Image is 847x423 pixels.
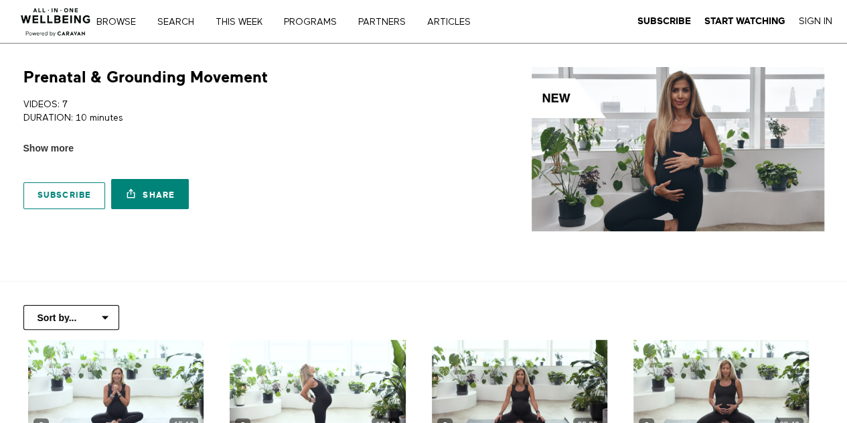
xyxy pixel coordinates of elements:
[92,17,150,27] a: Browse
[354,17,420,27] a: PARTNERS
[704,15,785,27] a: Start Watching
[153,17,208,27] a: Search
[23,98,419,125] p: VIDEOS: 7 DURATION: 10 minutes
[704,16,785,26] strong: Start Watching
[23,67,268,88] h1: Prenatal & Grounding Movement
[23,182,106,209] a: Subscribe
[279,17,351,27] a: PROGRAMS
[637,15,691,27] a: Subscribe
[211,17,277,27] a: THIS WEEK
[799,15,832,27] a: Sign In
[111,179,189,209] a: Share
[106,15,498,28] nav: Primary
[422,17,485,27] a: ARTICLES
[532,67,824,231] img: Prenatal & Grounding Movement
[23,141,74,156] span: Show more
[637,16,691,26] strong: Subscribe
